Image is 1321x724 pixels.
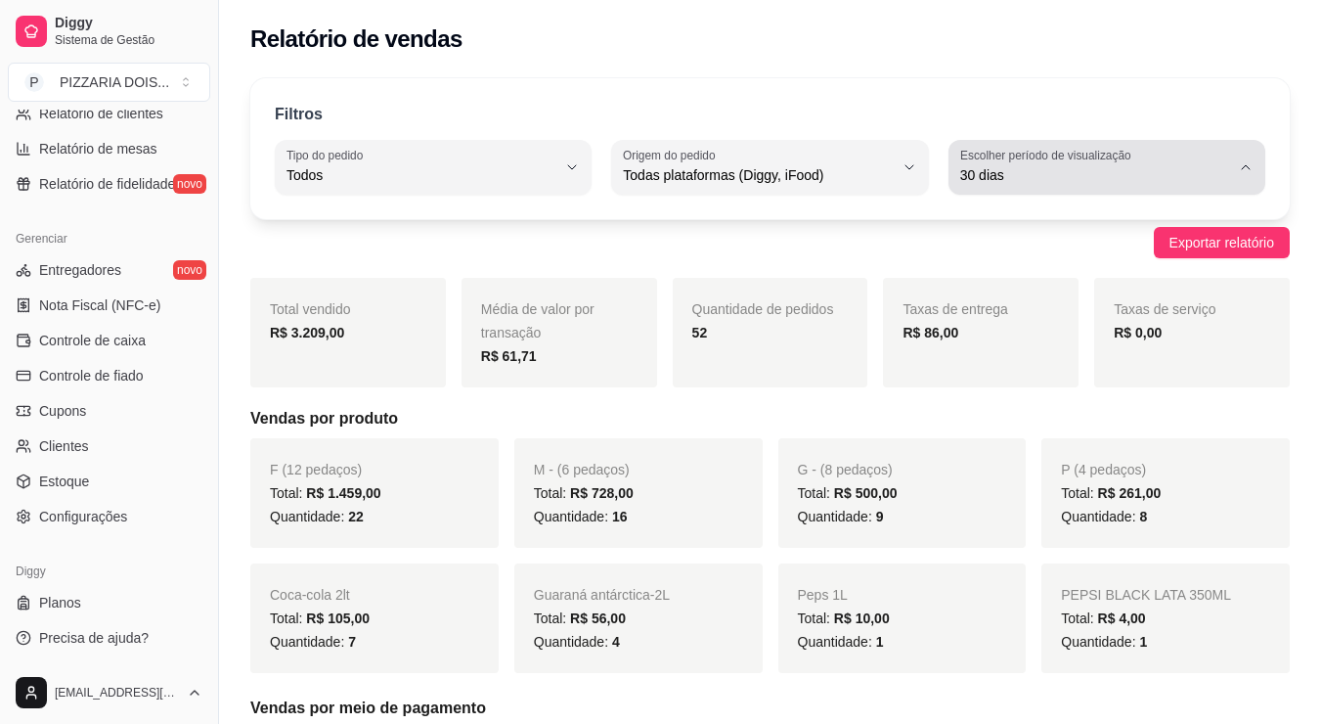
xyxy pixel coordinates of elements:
[39,472,89,491] span: Estoque
[286,165,556,185] span: Todos
[876,509,884,524] span: 9
[60,72,169,92] div: PIZZARIA DOIS ...
[1098,611,1146,626] span: R$ 4,00
[570,611,626,626] span: R$ 56,00
[876,634,884,650] span: 1
[250,23,462,55] h2: Relatório de vendas
[1139,509,1147,524] span: 8
[270,325,344,340] strong: R$ 3.209,00
[24,72,44,92] span: P
[39,507,127,526] span: Configurações
[55,15,202,32] span: Diggy
[39,331,146,350] span: Controle de caixa
[39,104,163,123] span: Relatório de clientes
[39,139,157,158] span: Relatório de mesas
[348,509,364,524] span: 22
[798,634,884,650] span: Quantidade:
[534,611,626,626] span: Total:
[270,509,364,524] span: Quantidade:
[903,325,958,340] strong: R$ 86,00
[534,509,628,524] span: Quantidade:
[534,587,670,603] span: Guaraná antárctica-2L
[39,366,144,385] span: Controle de fiado
[534,462,630,477] span: M - (6 pedaços)
[250,697,1290,720] h5: Vendas por meio de pagamento
[534,485,634,501] span: Total:
[692,325,708,340] strong: 52
[798,509,884,524] span: Quantidade:
[270,485,381,501] span: Total:
[39,295,160,315] span: Nota Fiscal (NFC-e)
[612,634,620,650] span: 4
[1169,232,1274,253] span: Exportar relatório
[798,587,848,603] span: Peps 1L
[612,509,628,524] span: 16
[481,301,594,340] span: Média de valor por transação
[39,401,86,421] span: Cupons
[960,147,1137,163] label: Escolher período de visualização
[1061,611,1145,626] span: Total:
[8,63,210,102] button: Select a team
[1061,634,1147,650] span: Quantidade:
[534,634,620,650] span: Quantidade:
[306,485,380,501] span: R$ 1.459,00
[798,485,898,501] span: Total:
[1139,634,1147,650] span: 1
[8,223,210,254] div: Gerenciar
[286,147,370,163] label: Tipo do pedido
[270,634,356,650] span: Quantidade:
[570,485,634,501] span: R$ 728,00
[306,611,370,626] span: R$ 105,00
[903,301,1007,317] span: Taxas de entrega
[39,436,89,456] span: Clientes
[798,462,893,477] span: G - (8 pedaços)
[270,301,351,317] span: Total vendido
[39,628,149,648] span: Precisa de ajuda?
[39,593,81,612] span: Planos
[8,556,210,587] div: Diggy
[1061,509,1147,524] span: Quantidade:
[834,611,890,626] span: R$ 10,00
[348,634,356,650] span: 7
[39,174,175,194] span: Relatório de fidelidade
[250,407,1290,430] h5: Vendas por produto
[623,147,722,163] label: Origem do pedido
[55,32,202,48] span: Sistema de Gestão
[275,103,323,126] p: Filtros
[39,260,121,280] span: Entregadores
[1061,587,1231,603] span: PEPSI BLACK LATA 350ML
[692,301,834,317] span: Quantidade de pedidos
[834,485,898,501] span: R$ 500,00
[623,165,893,185] span: Todas plataformas (Diggy, iFood)
[270,611,370,626] span: Total:
[481,348,537,364] strong: R$ 61,71
[55,685,179,701] span: [EMAIL_ADDRESS][DOMAIN_NAME]
[960,165,1230,185] span: 30 dias
[798,611,890,626] span: Total:
[270,587,350,603] span: Coca-cola 2lt
[270,462,362,477] span: F (12 pedaços)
